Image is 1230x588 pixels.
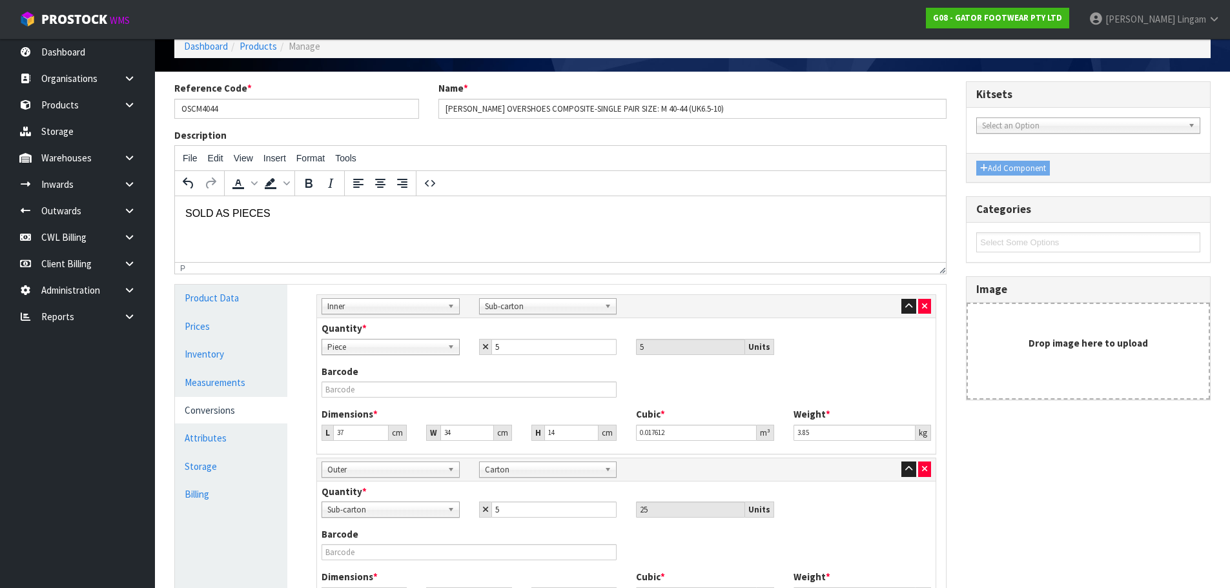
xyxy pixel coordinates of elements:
button: Align left [347,172,369,194]
input: Length [333,425,389,441]
button: Redo [200,172,221,194]
span: Insert [263,153,286,163]
h3: Kitsets [976,88,1200,101]
label: Weight [794,570,830,583]
span: Sub-carton [327,502,442,518]
input: Name [438,99,947,119]
label: Dimensions [322,407,378,421]
label: Name [438,81,468,95]
input: Barcode [322,544,617,560]
span: Sub-carton [485,299,600,314]
a: G08 - GATOR FOOTWEAR PTY LTD [926,8,1069,28]
div: Text color [227,172,260,194]
div: cm [389,425,407,441]
div: cm [599,425,617,441]
button: Add Component [976,161,1050,176]
input: Reference Code [174,99,419,119]
span: Inner [327,299,442,314]
h3: Categories [976,203,1200,216]
a: Billing [175,481,287,507]
label: Quantity [322,321,367,335]
strong: W [430,427,437,438]
img: cube-alt.png [19,11,36,27]
input: Width [440,425,493,441]
div: p [180,264,185,273]
iframe: Rich Text Area. Press ALT-0 for help. [175,196,946,262]
small: WMS [110,14,130,26]
span: Piece [327,340,442,355]
a: Conversions [175,397,287,423]
label: Barcode [322,527,358,541]
a: Storage [175,453,287,480]
button: Italic [320,172,342,194]
input: Unit Qty [636,339,745,355]
span: [PERSON_NAME] [1105,13,1175,25]
a: Measurements [175,369,287,396]
div: Resize [936,263,947,274]
input: Weight [794,425,916,441]
button: Align center [369,172,391,194]
strong: L [325,427,330,438]
button: Source code [419,172,441,194]
label: Quantity [322,485,367,498]
span: Outer [327,462,442,478]
input: Barcode [322,381,617,398]
span: ProStock [41,11,107,28]
strong: Units [748,504,770,515]
a: Prices [175,313,287,340]
input: Child Qty [491,502,617,518]
input: Unit Qty [636,502,745,518]
span: Carton [485,462,600,478]
input: Cubic [636,425,757,441]
span: File [183,153,198,163]
span: Tools [335,153,356,163]
div: Background color [260,172,292,194]
input: Height [544,425,599,441]
button: Bold [298,172,320,194]
button: Undo [178,172,200,194]
label: Reference Code [174,81,252,95]
h3: Image [976,283,1200,296]
a: Dashboard [184,40,228,52]
label: Cubic [636,570,665,583]
label: Dimensions [322,570,378,583]
label: Cubic [636,407,665,421]
span: Select an Option [982,118,1183,134]
button: Align right [391,172,413,194]
label: Barcode [322,365,358,378]
span: Format [296,153,325,163]
span: Edit [208,153,223,163]
input: Child Qty [491,339,617,355]
span: Manage [289,40,320,52]
label: Weight [794,407,830,421]
div: m³ [757,425,774,441]
strong: Units [748,341,770,352]
label: Description [174,128,227,142]
div: cm [494,425,512,441]
a: Product Data [175,285,287,311]
a: Inventory [175,341,287,367]
a: Products [240,40,277,52]
div: kg [916,425,931,441]
span: Lingam [1177,13,1206,25]
strong: G08 - GATOR FOOTWEAR PTY LTD [933,12,1062,23]
span: View [234,153,253,163]
a: Attributes [175,425,287,451]
strong: Drop image here to upload [1029,337,1148,349]
strong: H [535,427,541,438]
